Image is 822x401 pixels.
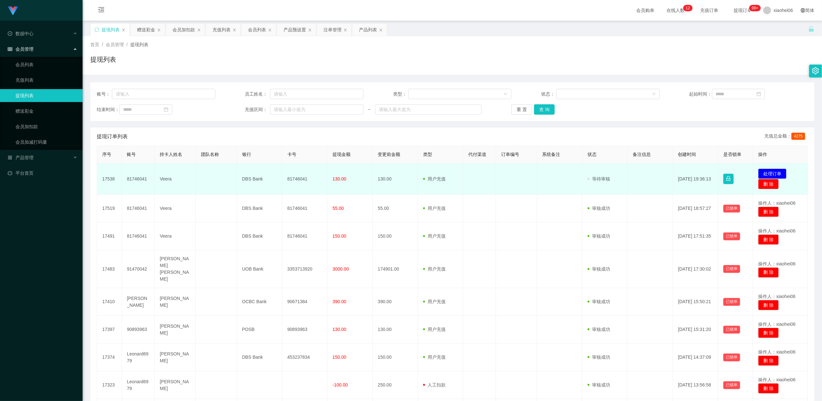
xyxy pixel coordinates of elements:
[155,195,196,222] td: Veera
[652,92,656,97] i: 图标: down
[363,106,375,113] span: ~
[173,24,195,36] div: 会员加扣款
[373,222,418,250] td: 150.00
[373,250,418,288] td: 174901.00
[511,104,532,115] button: 重 置
[248,24,266,36] div: 会员列表
[758,200,796,206] span: 操作人：xiaohei06
[8,155,34,160] span: 产品管理
[15,136,77,149] a: 会员加减打码量
[541,91,556,98] span: 状态：
[758,328,779,338] button: 删 除
[758,207,779,217] button: 删 除
[122,371,155,399] td: Leonard6979
[155,371,196,399] td: [PERSON_NAME]
[673,316,718,344] td: [DATE] 15:31:20
[8,167,77,180] a: 图标: dashboard平台首页
[97,371,122,399] td: 17323
[812,67,819,74] i: 图标: setting
[379,28,383,32] i: 图标: close
[697,8,721,13] span: 充值订单
[758,169,787,179] button: 处理订单
[308,28,312,32] i: 图标: close
[332,382,348,387] span: -100.00
[673,163,718,195] td: [DATE] 19:36:13
[127,152,136,157] span: 账号
[673,288,718,316] td: [DATE] 15:50:21
[758,267,779,278] button: 删 除
[282,250,327,288] td: 3353713920
[588,152,597,157] span: 状态
[373,316,418,344] td: 130.00
[15,105,77,118] a: 赠送彩金
[534,104,555,115] button: 查 询
[155,163,196,195] td: Veera
[689,91,712,98] span: 起始时间：
[90,42,99,47] span: 首页
[758,383,779,394] button: 删 除
[378,152,401,157] span: 变更前金额
[673,195,718,222] td: [DATE] 18:57:27
[588,327,610,332] span: 审核成功
[268,28,272,32] i: 图标: close
[359,24,377,36] div: 产品列表
[373,288,418,316] td: 390.00
[423,299,446,304] span: 用户充值
[332,266,349,272] span: 3000.00
[588,266,610,272] span: 审核成功
[764,133,808,140] div: 充值总金额：
[688,5,690,11] p: 2
[749,5,761,11] sup: 972
[97,195,122,222] td: 17519
[15,58,77,71] a: 会员列表
[423,382,446,387] span: 人工扣款
[282,344,327,371] td: 453237834
[723,354,740,361] button: 已锁单
[343,28,347,32] i: 图标: close
[423,355,446,360] span: 用户充值
[282,288,327,316] td: 90671384
[504,92,508,97] i: 图标: down
[8,47,12,51] i: 图标: table
[673,371,718,399] td: [DATE] 13:56:58
[332,206,344,211] span: 55.00
[423,206,446,211] span: 用户充值
[237,195,282,222] td: DBS Bank
[758,355,779,366] button: 删 除
[164,107,168,112] i: 图标: calendar
[122,195,155,222] td: 81746041
[97,91,112,98] span: 账号：
[332,299,346,304] span: 390.00
[237,288,282,316] td: OCBC Bank
[282,163,327,195] td: 81746041
[237,344,282,371] td: DBS Bank
[237,250,282,288] td: UOB Bank
[97,106,119,113] span: 结束时间：
[233,28,236,32] i: 图标: close
[155,344,196,371] td: [PERSON_NAME]
[801,8,805,13] i: 图标: global
[245,91,270,98] span: 员工姓名：
[423,266,446,272] span: 用户充值
[373,344,418,371] td: 150.00
[791,133,805,140] span: 4275
[242,152,251,157] span: 银行
[758,234,779,245] button: 删 除
[97,250,122,288] td: 17483
[332,233,346,239] span: 150.00
[8,155,12,160] i: 图标: appstore-o
[8,31,34,36] span: 数据中心
[808,26,814,32] i: 图标: unlock
[122,250,155,288] td: 91470042
[287,152,296,157] span: 卡号
[683,5,692,11] sup: 12
[126,42,128,47] span: /
[723,381,740,389] button: 已锁单
[122,288,155,316] td: [PERSON_NAME]
[122,163,155,195] td: 81746041
[283,24,306,36] div: 产品预设置
[588,355,610,360] span: 审核成功
[155,250,196,288] td: [PERSON_NAME] [PERSON_NAME]
[673,222,718,250] td: [DATE] 17:51:35
[723,298,740,306] button: 已锁单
